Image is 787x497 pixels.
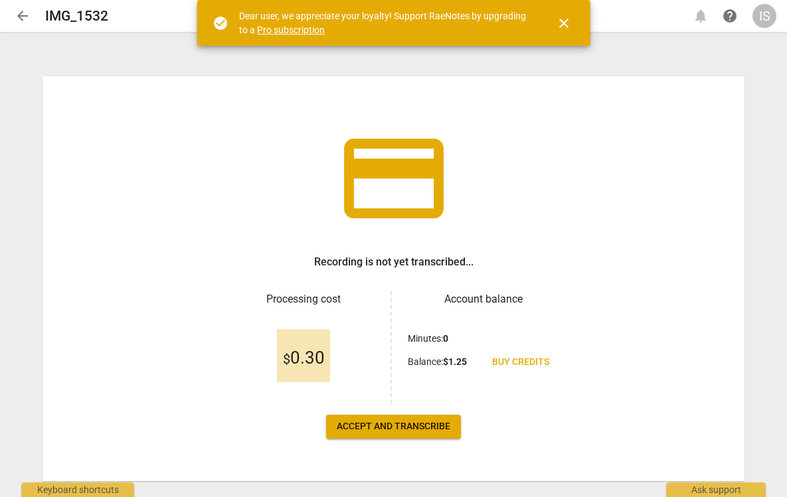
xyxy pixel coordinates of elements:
[228,291,380,307] h3: Processing cost
[408,332,448,346] p: Minutes :
[257,25,325,35] a: Pro subscription
[718,4,742,28] a: Help
[481,350,560,374] a: Buy credits
[556,15,572,31] span: close
[443,333,448,344] b: 0
[326,415,461,439] button: Accept and transcribe
[213,15,228,31] span: check_circle
[239,9,532,36] div: Dear user, we appreciate your loyalty! Support RaeNotes by upgrading to a
[408,355,467,369] p: Balance :
[666,482,766,497] div: Ask support
[15,8,31,24] span: arrow_back
[314,254,474,270] h3: Recording is not yet transcribed...
[752,4,776,28] button: IS
[443,356,467,367] b: $ 1.25
[548,7,580,39] button: Close
[722,8,738,24] span: help
[492,356,549,369] span: Buy credits
[45,8,108,25] h2: IMG_1532
[334,119,454,238] span: credit_card
[337,420,450,433] span: Accept and transcribe
[283,351,290,367] span: $
[21,482,134,497] div: Keyboard shortcuts
[283,348,325,368] span: 0.30
[408,291,560,307] h3: Account balance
